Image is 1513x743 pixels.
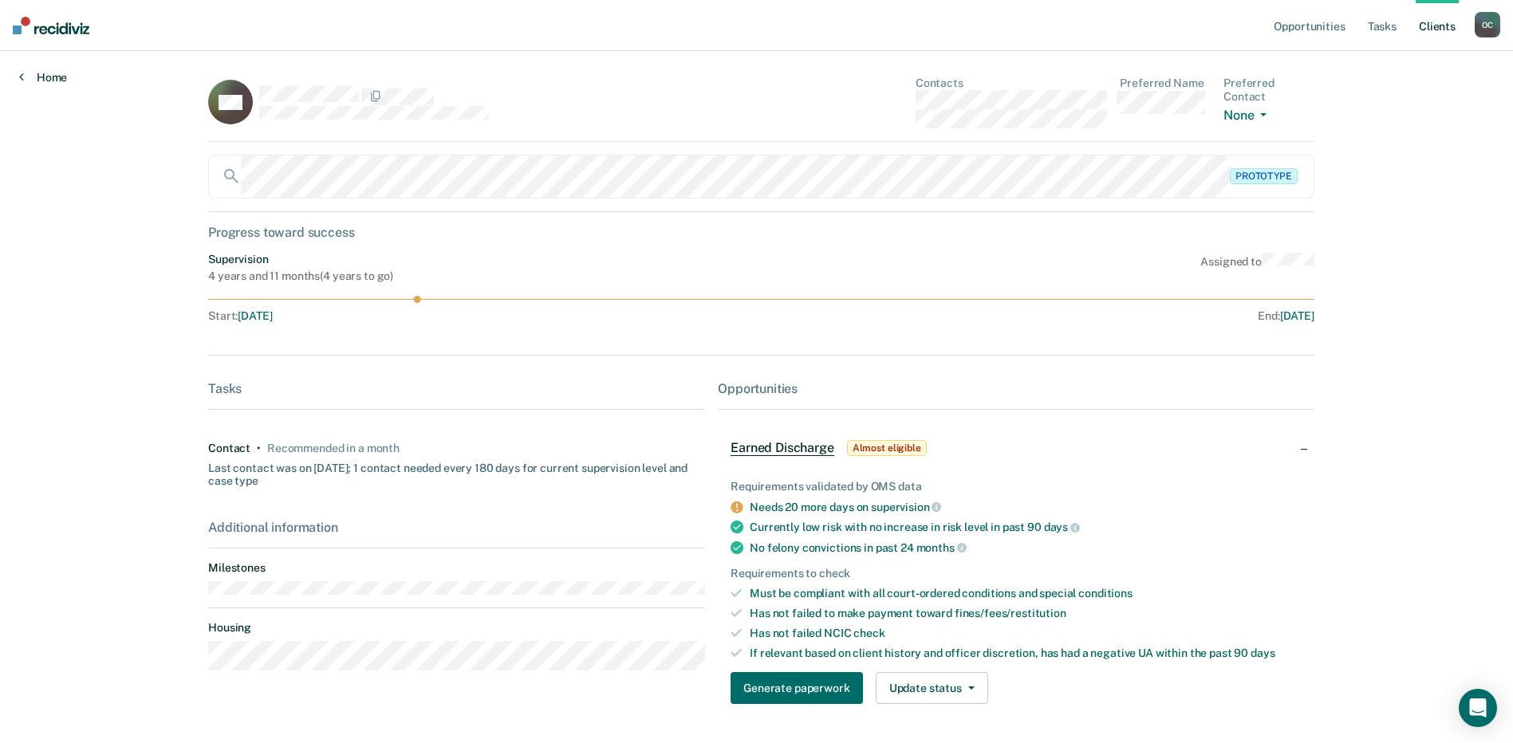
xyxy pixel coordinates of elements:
div: O C [1475,12,1500,37]
div: Tasks [208,381,705,396]
span: fines/fees/restitution [955,607,1066,619]
div: Start : [208,309,762,323]
div: Supervision [208,253,393,266]
div: Earned DischargeAlmost eligible [718,423,1314,474]
span: [DATE] [238,309,272,322]
button: Generate paperwork [731,672,862,704]
div: 4 years and 11 months ( 4 years to go ) [208,269,393,283]
div: Has not failed NCIC [750,627,1302,640]
dt: Milestones [208,561,705,575]
div: Contact [208,442,250,455]
div: Last contact was on [DATE]; 1 contact needed every 180 days for current supervision level and cas... [208,455,705,489]
img: Recidiviz [13,17,89,34]
dt: Preferred Contact [1223,77,1314,104]
button: OC [1475,12,1500,37]
button: Update status [876,672,988,704]
dt: Housing [208,621,705,635]
span: check [853,627,885,639]
dt: Contacts [916,77,1108,90]
dt: Preferred Name [1120,77,1211,90]
div: End : [768,309,1314,323]
a: Navigate to form link [731,672,869,704]
div: Requirements validated by OMS data [731,480,1302,493]
span: Earned Discharge [731,440,833,456]
div: Additional information [208,520,705,535]
span: days [1251,647,1275,659]
span: months [916,541,967,554]
span: [DATE] [1280,309,1314,322]
div: Currently low risk with no increase in risk level in past 90 [750,520,1302,534]
div: Progress toward success [208,225,1314,240]
div: Has not failed to make payment toward [750,607,1302,620]
span: days [1044,521,1080,533]
div: Needs 20 more days on supervision [750,500,1302,514]
a: Home [19,70,67,85]
div: Opportunities [718,381,1314,396]
div: Requirements to check [731,567,1302,580]
div: Recommended in a month [267,442,400,455]
div: • [257,442,261,455]
div: Assigned to [1200,253,1314,283]
div: If relevant based on client history and officer discretion, has had a negative UA within the past 90 [750,647,1302,660]
div: Open Intercom Messenger [1459,689,1497,727]
span: conditions [1078,587,1133,600]
div: Must be compliant with all court-ordered conditions and special [750,587,1302,600]
div: No felony convictions in past 24 [750,541,1302,555]
span: Almost eligible [847,440,927,456]
button: None [1223,108,1273,126]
